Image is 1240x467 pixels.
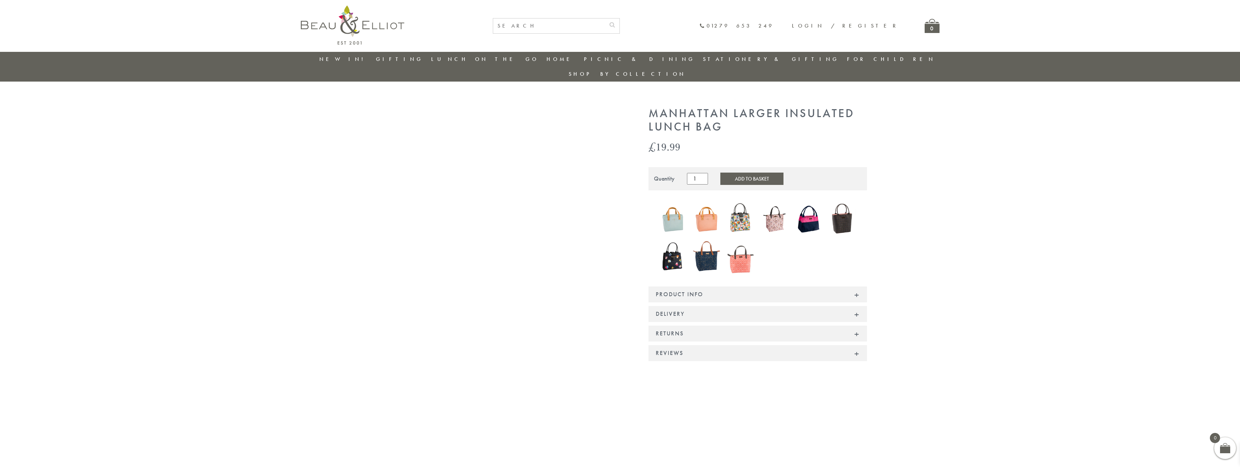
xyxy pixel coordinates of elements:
[648,139,680,154] bdi: 19.99
[727,202,754,236] img: Carnaby Bloom Insulated Lunch Handbag
[829,202,856,236] img: Dove Insulated Lunch Bag
[847,55,935,63] a: For Children
[693,201,720,239] a: Lexington lunch bag blush
[727,239,754,274] img: Insulated 7L Luxury Lunch Bag
[761,202,788,236] img: Boho Luxury Insulated Lunch Bag
[654,175,675,182] div: Quantity
[727,202,754,238] a: Carnaby Bloom Insulated Lunch Handbag
[648,326,867,342] div: Returns
[761,202,788,238] a: Boho Luxury Insulated Lunch Bag
[720,173,783,185] button: Add to Basket
[659,240,686,273] a: Emily Heart Insulated Lunch Bag
[792,22,899,29] a: Login / Register
[693,238,720,274] img: Navy 7L Luxury Insulated Lunch Bag
[703,55,839,63] a: Stationery & Gifting
[648,345,867,361] div: Reviews
[1210,433,1220,443] span: 0
[699,23,774,29] a: 01279 653 249
[648,139,656,154] span: £
[493,18,605,33] input: SEARCH
[693,201,720,237] img: Lexington lunch bag blush
[569,70,686,78] a: Shop by collection
[431,55,539,63] a: Lunch On The Go
[925,19,940,33] a: 0
[687,173,708,185] input: Product quantity
[319,55,368,63] a: New in!
[727,239,754,275] a: Insulated 7L Luxury Lunch Bag
[659,201,686,237] img: Lexington lunch bag eau de nil
[547,55,576,63] a: Home
[829,202,856,238] a: Dove Insulated Lunch Bag
[795,202,822,238] a: Colour Block Insulated Lunch Bag
[584,55,695,63] a: Picnic & Dining
[659,201,686,239] a: Lexington lunch bag eau de nil
[659,240,686,272] img: Emily Heart Insulated Lunch Bag
[795,202,822,236] img: Colour Block Insulated Lunch Bag
[648,107,867,134] h1: Manhattan Larger Insulated Lunch Bag
[376,55,423,63] a: Gifting
[301,5,404,45] img: logo
[693,238,720,276] a: Navy 7L Luxury Insulated Lunch Bag
[648,306,867,322] div: Delivery
[648,286,867,302] div: Product Info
